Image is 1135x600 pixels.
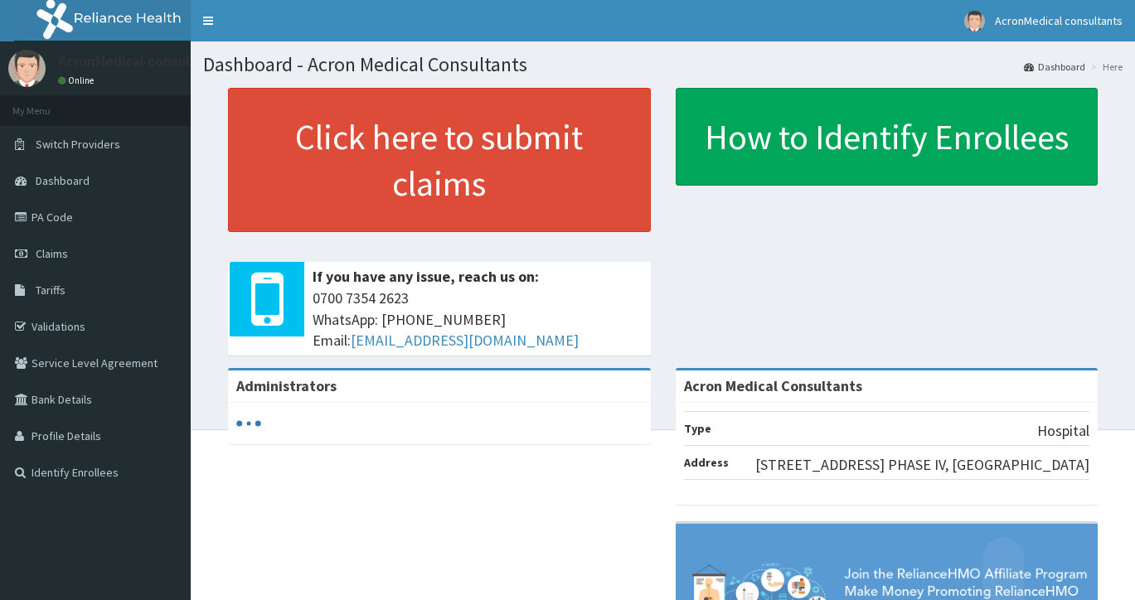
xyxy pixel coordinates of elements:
li: Here [1087,60,1123,74]
svg: audio-loading [236,411,261,436]
span: Switch Providers [36,137,120,152]
p: [STREET_ADDRESS] PHASE IV, [GEOGRAPHIC_DATA] [755,454,1089,476]
a: Click here to submit claims [228,88,651,232]
span: AcronMedical consultants [995,13,1123,28]
span: 0700 7354 2623 WhatsApp: [PHONE_NUMBER] Email: [313,288,643,351]
img: User Image [8,50,46,87]
b: Address [684,455,729,470]
h1: Dashboard - Acron Medical Consultants [203,54,1123,75]
b: Administrators [236,376,337,395]
a: Online [58,75,98,86]
strong: Acron Medical Consultants [684,376,862,395]
p: Hospital [1037,420,1089,442]
b: Type [684,421,711,436]
a: [EMAIL_ADDRESS][DOMAIN_NAME] [351,331,579,350]
p: AcronMedical consultants [58,54,226,69]
span: Dashboard [36,173,90,188]
img: User Image [964,11,985,31]
b: If you have any issue, reach us on: [313,267,539,286]
span: Claims [36,246,68,261]
a: Dashboard [1024,60,1085,74]
a: How to Identify Enrollees [676,88,1099,186]
span: Tariffs [36,283,65,298]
